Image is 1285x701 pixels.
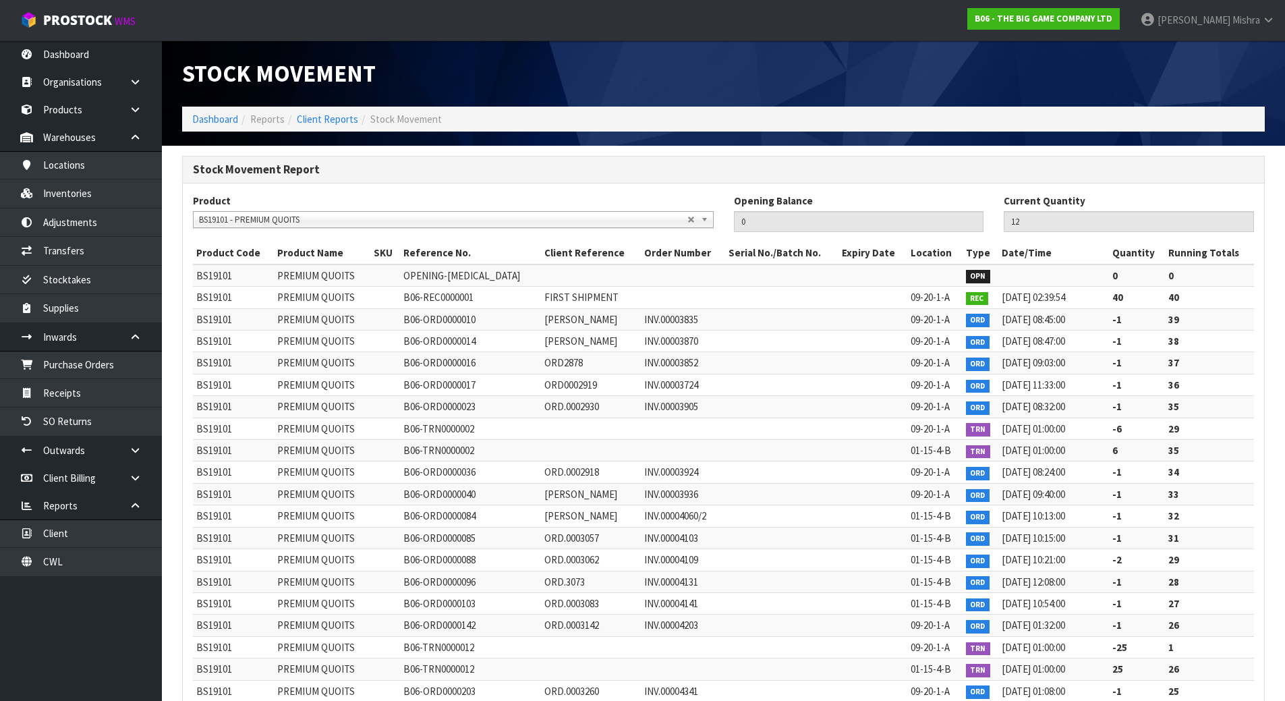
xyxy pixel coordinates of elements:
th: Product Code [193,242,274,264]
span: INV.00004109 [644,553,698,566]
span: Stock Movement [182,59,376,88]
span: [DATE] 01:08:00 [1002,685,1065,698]
span: PREMIUM QUOITS [277,356,355,369]
a: Dashboard [192,113,238,125]
span: BS19101 [196,466,232,478]
strong: 0 [1112,269,1118,282]
span: ORD [966,620,990,634]
strong: 26 [1168,619,1179,632]
span: B06-ORD0000036 [403,466,476,478]
span: BS19101 [196,597,232,610]
span: ORD [966,685,990,699]
strong: 6 [1112,444,1118,457]
span: OPN [966,270,991,283]
span: [DATE] 01:00:00 [1002,641,1065,654]
span: BS19101 [196,576,232,588]
label: Current Quantity [1004,194,1085,208]
span: ORD [966,467,990,480]
span: [DATE] 10:13:00 [1002,509,1065,522]
span: 09-20-1-A [911,685,950,698]
span: TRN [966,642,991,656]
strong: 1 [1168,641,1174,654]
span: B06-ORD0000017 [403,378,476,391]
strong: -1 [1112,488,1122,501]
strong: 33 [1168,488,1179,501]
span: [DATE] 10:54:00 [1002,597,1065,610]
span: PREMIUM QUOITS [277,400,355,413]
span: ORD.0003057 [544,532,599,544]
strong: -2 [1112,553,1122,566]
span: [PERSON_NAME] [1158,13,1230,26]
span: [PERSON_NAME] [544,488,617,501]
strong: -1 [1112,619,1122,632]
th: Reference No. [400,242,542,264]
span: BS19101 [196,685,232,698]
span: TRN [966,445,991,459]
span: ORD [966,314,990,327]
strong: 0 [1168,269,1174,282]
span: B06-ORD0000023 [403,400,476,413]
strong: 39 [1168,313,1179,326]
strong: -1 [1112,335,1122,347]
span: BS19101 [196,488,232,501]
label: Product [193,194,231,208]
span: B06-ORD0000085 [403,532,476,544]
img: cube-alt.png [20,11,37,28]
strong: -1 [1112,509,1122,522]
span: INV.00004131 [644,576,698,588]
span: PREMIUM QUOITS [277,663,355,675]
strong: -1 [1112,597,1122,610]
span: [DATE] 02:39:54 [1002,291,1065,304]
strong: -1 [1112,685,1122,698]
span: [DATE] 09:40:00 [1002,488,1065,501]
span: ORD [966,511,990,524]
span: 09-20-1-A [911,488,950,501]
strong: 40 [1112,291,1123,304]
span: ORD2878 [544,356,583,369]
span: [PERSON_NAME] [544,509,617,522]
strong: B06 - THE BIG GAME COMPANY LTD [975,13,1112,24]
span: 01-15-4-B [911,532,951,544]
span: PREMIUM QUOITS [277,576,355,588]
span: BS19101 [196,641,232,654]
span: INV.00003905 [644,400,698,413]
strong: 29 [1168,422,1179,435]
span: BS19101 [196,619,232,632]
strong: -1 [1112,532,1122,544]
strong: -1 [1112,400,1122,413]
span: 01-15-4-B [911,663,951,675]
span: INV.00003870 [644,335,698,347]
strong: 35 [1168,444,1179,457]
span: ORD.0003142 [544,619,599,632]
span: BS19101 [196,400,232,413]
th: Quantity [1109,242,1166,264]
span: PREMIUM QUOITS [277,422,355,435]
span: BS19101 [196,291,232,304]
strong: -1 [1112,576,1122,588]
span: B06-TRN0000002 [403,422,474,435]
strong: 36 [1168,378,1179,391]
span: [PERSON_NAME] [544,335,617,347]
span: BS19101 [196,378,232,391]
span: [DATE] 11:33:00 [1002,378,1065,391]
th: Expiry Date [838,242,907,264]
a: B06 - THE BIG GAME COMPANY LTD [967,8,1120,30]
strong: 32 [1168,509,1179,522]
span: ORD [966,358,990,371]
th: Client Reference [541,242,641,264]
span: 01-15-4-B [911,509,951,522]
span: [DATE] 01:32:00 [1002,619,1065,632]
span: ProStock [43,11,112,29]
span: INV.00003724 [644,378,698,391]
strong: 31 [1168,532,1179,544]
span: [DATE] 09:03:00 [1002,356,1065,369]
span: ORD.3073 [544,576,585,588]
span: B06-REC0000001 [403,291,474,304]
strong: 28 [1168,576,1179,588]
span: 09-20-1-A [911,400,950,413]
strong: -1 [1112,378,1122,391]
span: B06-ORD0000142 [403,619,476,632]
span: ORD [966,489,990,503]
span: INV.00004103 [644,532,698,544]
span: ORD.0002930 [544,400,599,413]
